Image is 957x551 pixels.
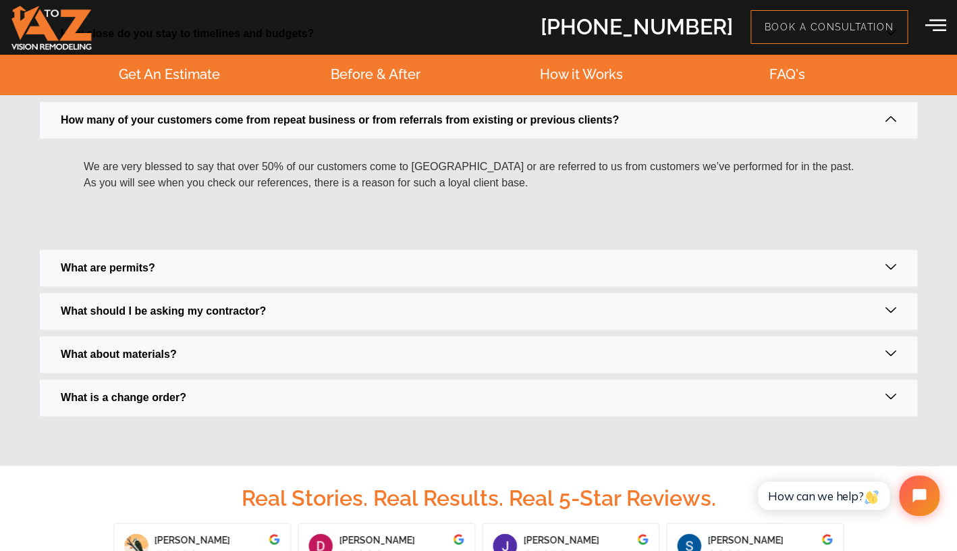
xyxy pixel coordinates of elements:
[155,533,230,548] span: [PERSON_NAME]
[40,250,917,286] a: What are permits?
[765,21,894,33] span: Book a Consultation
[40,293,917,330] a: What should I be asking my contractor?
[541,16,733,38] h2: [PHONE_NUMBER]
[744,464,951,527] iframe: Tidio Chat
[40,102,917,138] a: How many of your customers come from repeat business or from referrals from existing or previous ...
[61,260,162,276] span: What are permits?
[750,10,908,44] a: Book a Consultation
[61,346,184,363] span: What about materials?
[119,66,220,82] a: Get An Estimate
[61,390,193,406] span: What is a change order?
[40,379,917,416] a: What is a change order?
[84,159,860,191] p: We are very blessed to say that over 50% of our customers come to [GEOGRAPHIC_DATA] or are referr...
[707,533,783,548] span: [PERSON_NAME]
[61,303,273,319] span: What should I be asking my contractor?
[339,533,414,548] span: [PERSON_NAME]
[523,533,599,548] span: [PERSON_NAME]
[94,488,863,509] h2: Real Stories. Real Results. Real 5-Star Reviews.
[61,112,626,128] span: How many of your customers come from repeat business or from referrals from existing or previous ...
[331,66,420,82] a: Before & After
[769,66,805,82] a: FAQ's
[40,336,917,373] a: What about materials?
[540,66,623,82] a: How it Works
